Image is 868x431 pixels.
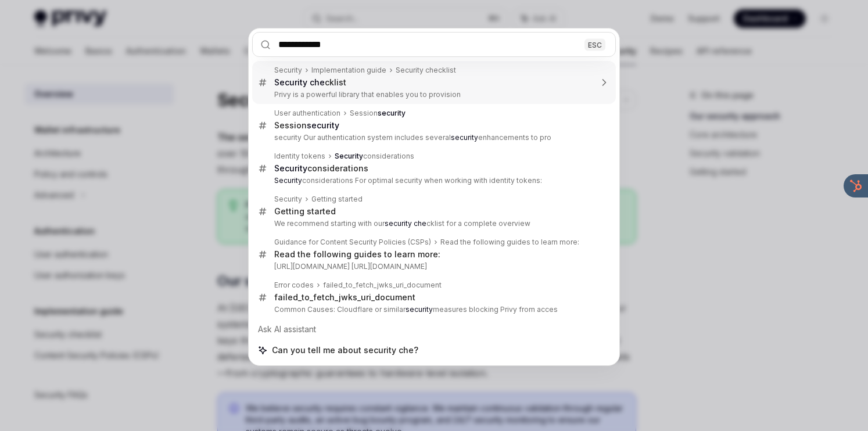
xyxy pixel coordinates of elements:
b: security che [385,219,426,228]
p: We recommend starting with our cklist for a complete overview [274,219,591,228]
b: security [378,109,406,117]
b: security [406,305,433,314]
p: [URL][DOMAIN_NAME] [URL][DOMAIN_NAME] [274,262,591,271]
div: User authentication [274,109,340,118]
div: Read the following guides to learn more: [274,249,440,260]
div: Read the following guides to learn more: [440,238,579,247]
div: Session [274,120,339,131]
b: Security [274,176,302,185]
div: failed_to_fetch_jwks_uri_document [323,281,442,290]
div: Security checklist [396,66,456,75]
b: Security [274,163,307,173]
p: Common Causes: Cloudflare or similar measures blocking Privy from acces [274,305,591,314]
div: cklist [274,77,346,88]
p: considerations For optimal security when working with identity tokens: [274,176,591,185]
b: security [307,120,339,130]
div: Implementation guide [311,66,386,75]
div: Identity tokens [274,152,325,161]
div: Security [274,195,302,204]
div: considerations [274,163,368,174]
div: Ask AI assistant [252,319,616,340]
div: Getting started [274,206,336,217]
div: ESC [584,38,605,51]
span: Can you tell me about security che? [272,344,418,356]
div: Security [274,66,302,75]
div: Error codes [274,281,314,290]
p: security Our authentication system includes several enhancements to pro [274,133,591,142]
div: failed_to_fetch_jwks_uri_document [274,292,415,303]
b: security [451,133,478,142]
b: Security [335,152,363,160]
div: considerations [335,152,414,161]
p: Privy is a powerful library that enables you to provision [274,90,591,99]
b: Security che [274,77,325,87]
div: Getting started [311,195,363,204]
div: Guidance for Content Security Policies (CSPs) [274,238,431,247]
div: Session [350,109,406,118]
